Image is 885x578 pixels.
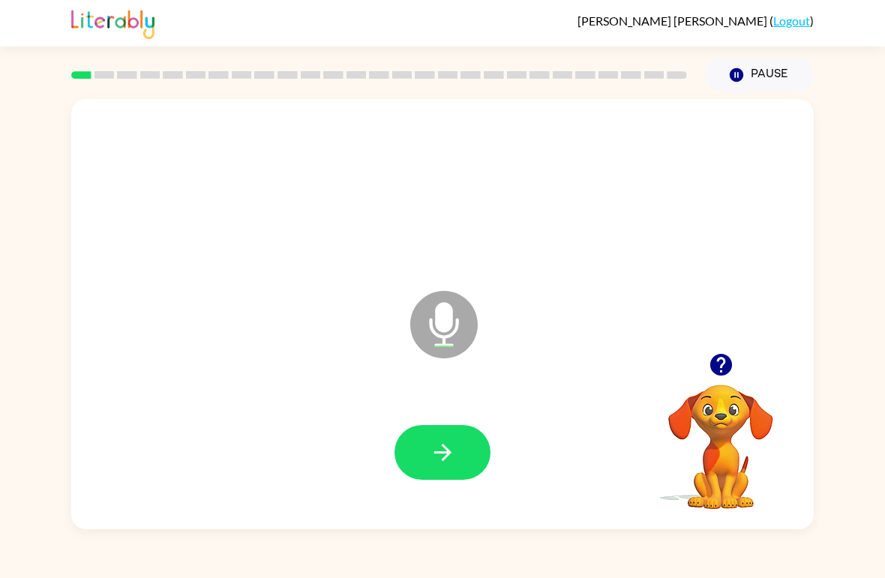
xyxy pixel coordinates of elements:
[773,13,810,28] a: Logout
[71,6,154,39] img: Literably
[705,58,814,92] button: Pause
[646,361,796,511] video: Your browser must support playing .mp4 files to use Literably. Please try using another browser.
[577,13,769,28] span: [PERSON_NAME] [PERSON_NAME]
[577,13,814,28] div: ( )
